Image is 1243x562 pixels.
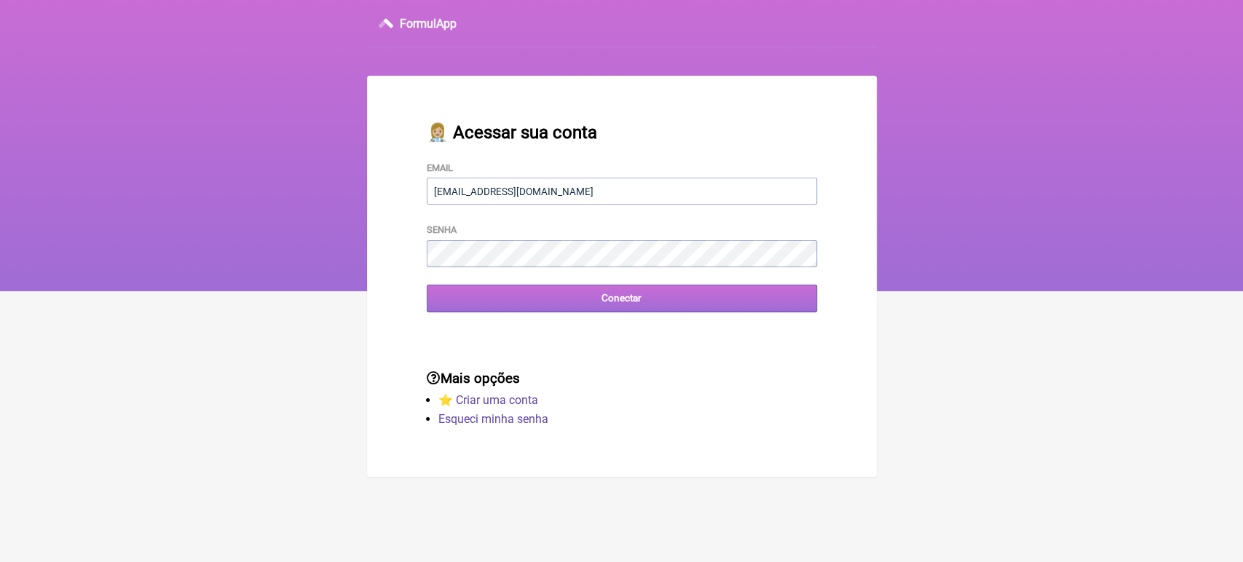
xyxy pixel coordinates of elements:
[427,162,453,173] label: Email
[427,371,817,387] h3: Mais opções
[438,393,538,407] a: ⭐️ Criar uma conta
[438,412,548,426] a: Esqueci minha senha
[427,122,817,143] h2: 👩🏼‍⚕️ Acessar sua conta
[427,224,457,235] label: Senha
[400,17,457,31] h3: FormulApp
[427,285,817,312] input: Conectar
